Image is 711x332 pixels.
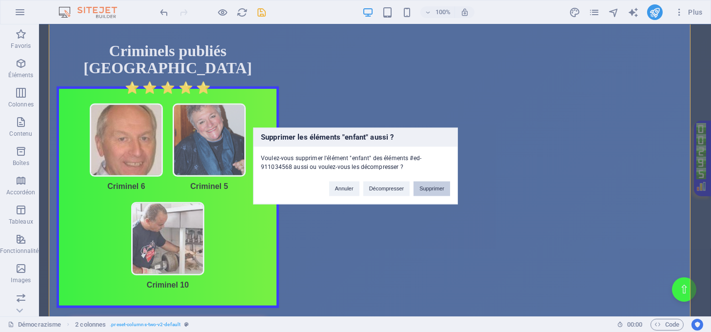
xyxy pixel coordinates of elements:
a: Loupe [657,157,667,167]
button: Supprimer [414,182,450,196]
button: Annuler [329,182,359,196]
button: Décompresser [363,182,410,196]
h3: Supprimer les éléments "enfant" aussi ? [254,128,457,147]
img: Click pour voir le detail des visites de ce site [657,99,667,155]
div: Voulez-vous supprimer l'élément "enfant" des éléments #ed-911034568 aussi ou voulez-vous les déco... [254,147,457,172]
button: ⇧ [633,253,657,277]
